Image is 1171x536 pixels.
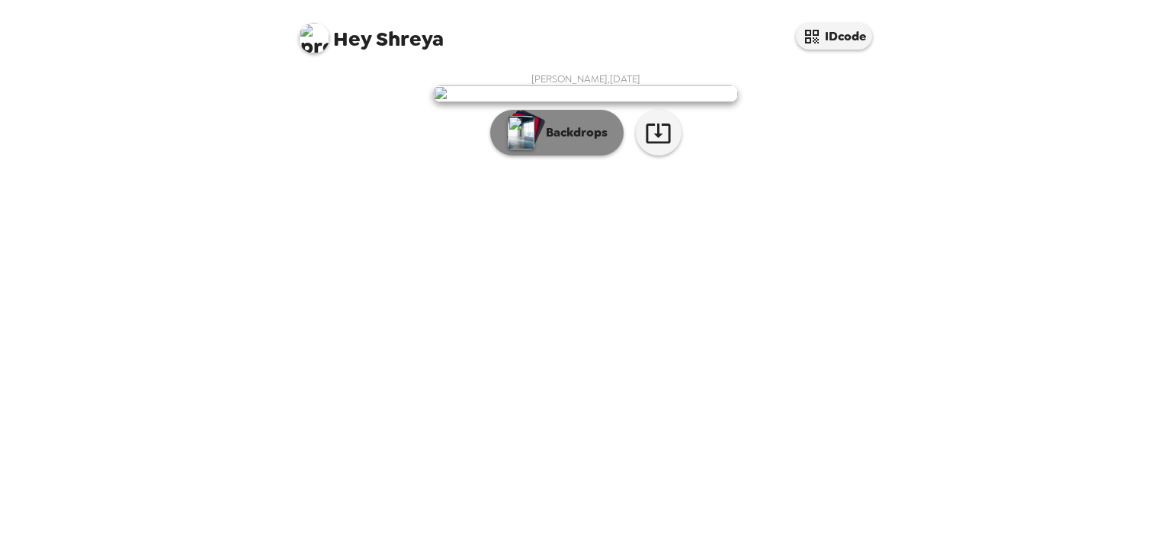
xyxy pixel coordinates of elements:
img: profile pic [299,23,329,53]
span: Shreya [299,15,444,50]
span: Hey [333,25,371,53]
button: Backdrops [490,110,624,156]
button: IDcode [796,23,872,50]
span: [PERSON_NAME] , [DATE] [531,72,640,85]
p: Backdrops [538,124,608,142]
img: user [433,85,738,102]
